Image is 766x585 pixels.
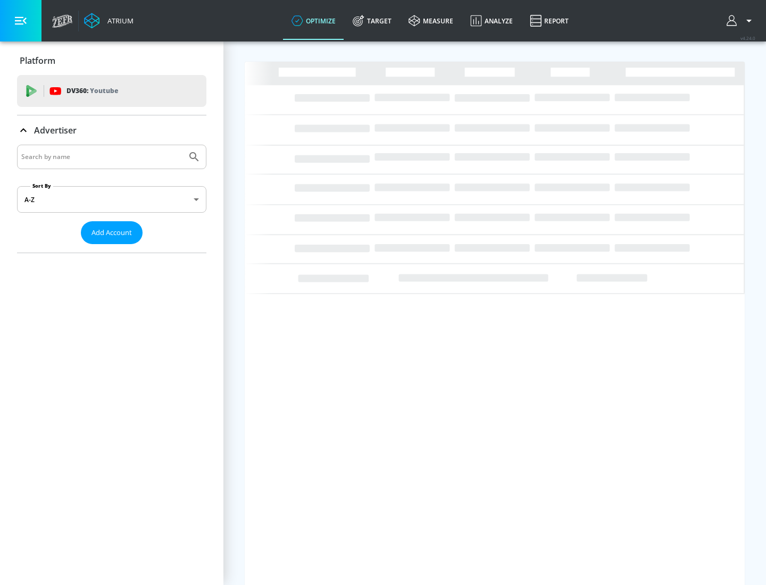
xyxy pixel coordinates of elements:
a: Target [344,2,400,40]
div: DV360: Youtube [17,75,206,107]
p: Advertiser [34,124,77,136]
nav: list of Advertiser [17,244,206,253]
a: Report [521,2,577,40]
p: DV360: [66,85,118,97]
a: optimize [283,2,344,40]
div: Advertiser [17,145,206,253]
a: Atrium [84,13,134,29]
p: Youtube [90,85,118,96]
div: Atrium [103,16,134,26]
span: Add Account [91,227,132,239]
input: Search by name [21,150,182,164]
div: Advertiser [17,115,206,145]
button: Add Account [81,221,143,244]
a: measure [400,2,462,40]
a: Analyze [462,2,521,40]
div: A-Z [17,186,206,213]
span: v 4.24.0 [740,35,755,41]
div: Platform [17,46,206,76]
label: Sort By [30,182,53,189]
p: Platform [20,55,55,66]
